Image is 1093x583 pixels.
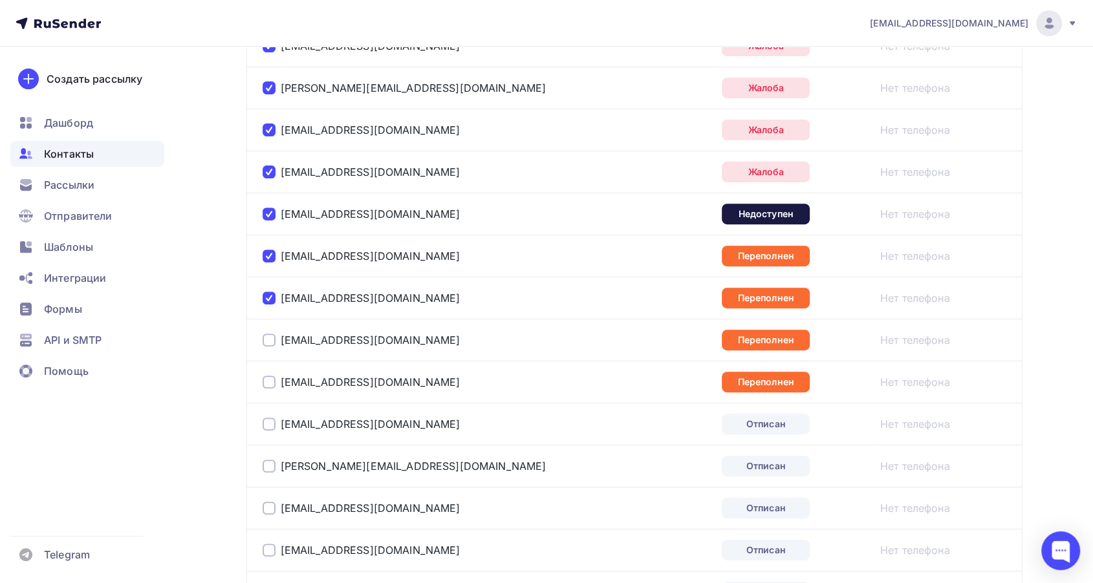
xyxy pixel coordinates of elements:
[880,122,950,138] a: Нет телефона
[44,177,94,193] span: Рассылки
[47,71,142,87] div: Создать рассылку
[722,372,810,392] div: Переполнен
[281,418,460,430] a: [EMAIL_ADDRESS][DOMAIN_NAME]
[722,78,810,98] div: Жалоба
[880,164,950,180] a: Нет телефона
[44,208,113,224] span: Отправители
[880,416,950,432] a: Нет телефона
[870,17,1028,30] span: [EMAIL_ADDRESS][DOMAIN_NAME]
[880,206,950,222] a: Нет телефона
[722,456,810,476] div: Отписан
[722,540,810,560] div: Отписан
[722,288,810,308] div: Переполнен
[44,146,94,162] span: Контакты
[722,414,810,434] div: Отписан
[281,502,460,514] a: [EMAIL_ADDRESS][DOMAIN_NAME]
[10,203,164,229] a: Отправители
[722,204,810,224] div: Недоступен
[10,110,164,136] a: Дашборд
[880,80,950,96] a: Нет телефона
[281,334,460,346] a: [EMAIL_ADDRESS][DOMAIN_NAME]
[281,81,546,94] a: [PERSON_NAME][EMAIL_ADDRESS][DOMAIN_NAME]
[44,270,106,286] span: Интеграции
[10,234,164,260] a: Шаблоны
[281,460,546,472] a: [PERSON_NAME][EMAIL_ADDRESS][DOMAIN_NAME]
[281,376,460,388] a: [EMAIL_ADDRESS][DOMAIN_NAME]
[880,458,950,474] a: Нет телефона
[281,249,460,262] a: [EMAIL_ADDRESS][DOMAIN_NAME]
[44,115,93,131] span: Дашборд
[880,374,950,390] a: Нет телефона
[880,332,950,348] a: Нет телефона
[44,301,82,317] span: Формы
[722,162,810,182] div: Жалоба
[880,290,950,306] a: Нет телефона
[44,363,89,379] span: Помощь
[870,10,1077,36] a: [EMAIL_ADDRESS][DOMAIN_NAME]
[281,544,460,556] a: [EMAIL_ADDRESS][DOMAIN_NAME]
[880,248,950,264] a: Нет телефона
[880,542,950,558] a: Нет телефона
[281,291,460,304] a: [EMAIL_ADDRESS][DOMAIN_NAME]
[10,296,164,322] a: Формы
[880,500,950,516] a: Нет телефона
[722,120,810,140] div: Жалоба
[10,141,164,167] a: Контакты
[44,239,93,255] span: Шаблоны
[722,498,810,518] div: Отписан
[44,547,90,562] span: Telegram
[281,165,460,178] a: [EMAIL_ADDRESS][DOMAIN_NAME]
[281,123,460,136] a: [EMAIL_ADDRESS][DOMAIN_NAME]
[722,246,810,266] div: Переполнен
[281,207,460,220] a: [EMAIL_ADDRESS][DOMAIN_NAME]
[44,332,102,348] span: API и SMTP
[10,172,164,198] a: Рассылки
[722,330,810,350] div: Переполнен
